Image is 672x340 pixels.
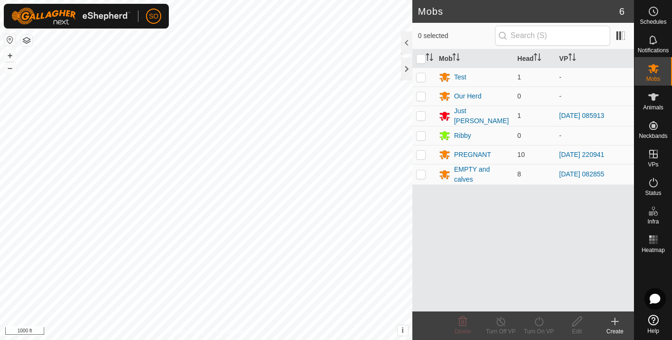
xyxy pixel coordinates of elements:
[482,327,520,336] div: Turn Off VP
[555,49,634,68] th: VP
[517,151,525,158] span: 10
[639,133,667,139] span: Neckbands
[398,325,408,336] button: i
[647,219,659,224] span: Infra
[642,247,665,253] span: Heatmap
[517,132,521,139] span: 0
[534,55,541,62] p-sorticon: Activate to sort
[640,19,666,25] span: Schedules
[517,170,521,178] span: 8
[520,327,558,336] div: Turn On VP
[559,112,604,119] a: [DATE] 085913
[555,126,634,145] td: -
[452,55,460,62] p-sorticon: Activate to sort
[11,8,130,25] img: Gallagher Logo
[454,106,510,126] div: Just [PERSON_NAME]
[401,326,403,334] span: i
[426,55,433,62] p-sorticon: Activate to sort
[648,162,658,167] span: VPs
[517,92,521,100] span: 0
[4,50,16,61] button: +
[455,328,471,335] span: Delete
[435,49,514,68] th: Mob
[517,73,521,81] span: 1
[215,328,243,336] a: Contact Us
[418,31,495,41] span: 0 selected
[646,76,660,82] span: Mobs
[559,170,604,178] a: [DATE] 082855
[21,35,32,46] button: Map Layers
[495,26,610,46] input: Search (S)
[555,68,634,87] td: -
[568,55,576,62] p-sorticon: Activate to sort
[454,91,482,101] div: Our Herd
[517,112,521,119] span: 1
[454,72,467,82] div: Test
[596,327,634,336] div: Create
[558,327,596,336] div: Edit
[4,62,16,74] button: –
[634,311,672,338] a: Help
[454,131,471,141] div: Ribby
[559,151,604,158] a: [DATE] 220941
[619,4,624,19] span: 6
[168,328,204,336] a: Privacy Policy
[555,87,634,106] td: -
[4,34,16,46] button: Reset Map
[418,6,619,17] h2: Mobs
[645,190,661,196] span: Status
[454,165,510,185] div: EMPTY and calves
[149,11,158,21] span: SO
[514,49,555,68] th: Head
[643,105,663,110] span: Animals
[647,328,659,334] span: Help
[638,48,669,53] span: Notifications
[454,150,491,160] div: PREGNANT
